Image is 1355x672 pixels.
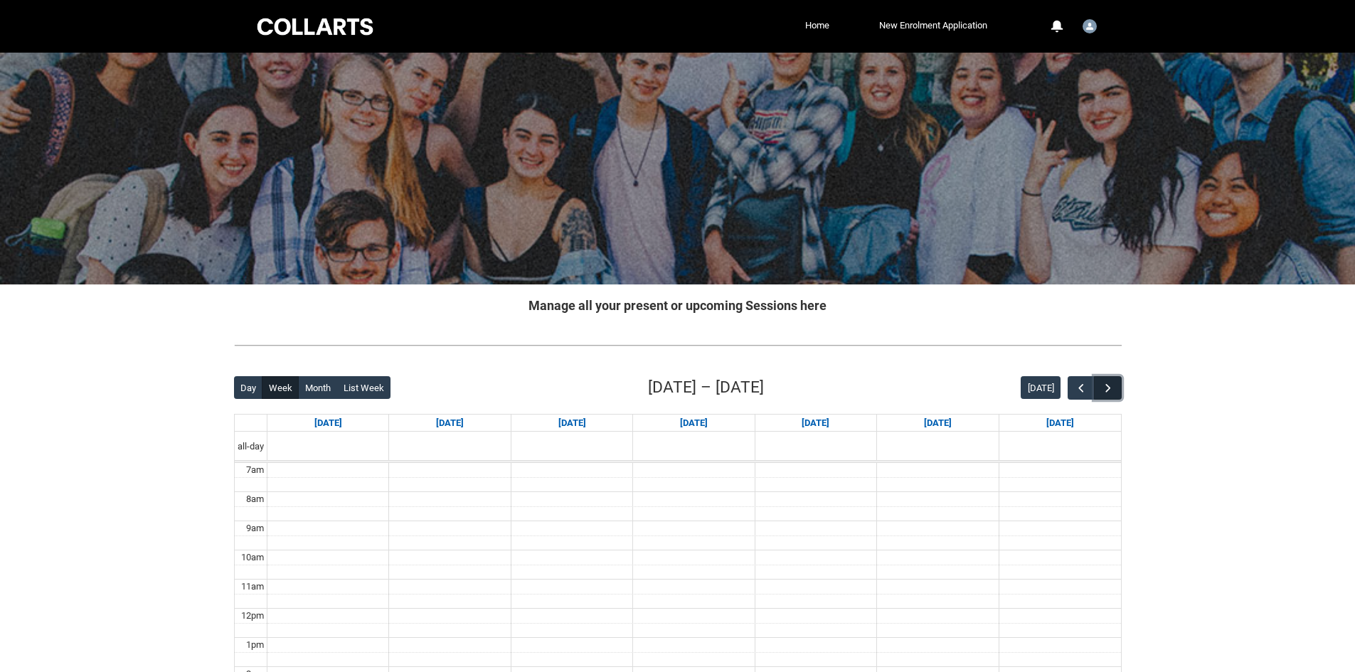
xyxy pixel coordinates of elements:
[234,338,1122,353] img: REDU_GREY_LINE
[648,375,764,400] h2: [DATE] – [DATE]
[238,609,267,623] div: 12pm
[921,415,955,432] a: Go to September 12, 2025
[238,580,267,594] div: 11am
[876,15,991,36] a: New Enrolment Application
[1094,376,1121,400] button: Next Week
[243,638,267,652] div: 1pm
[298,376,337,399] button: Month
[1021,376,1061,399] button: [DATE]
[799,415,832,432] a: Go to September 11, 2025
[802,15,833,36] a: Home
[312,415,345,432] a: Go to September 7, 2025
[336,376,390,399] button: List Week
[1068,376,1095,400] button: Previous Week
[235,439,267,454] span: all-day
[433,415,467,432] a: Go to September 8, 2025
[234,376,263,399] button: Day
[234,296,1122,315] h2: Manage all your present or upcoming Sessions here
[1083,19,1097,33] img: Student.jbyard.20252313
[243,521,267,535] div: 9am
[677,415,711,432] a: Go to September 10, 2025
[556,415,589,432] a: Go to September 9, 2025
[243,492,267,506] div: 8am
[243,463,267,477] div: 7am
[1043,415,1077,432] a: Go to September 13, 2025
[262,376,299,399] button: Week
[238,550,267,565] div: 10am
[1079,14,1100,36] button: User Profile Student.jbyard.20252313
